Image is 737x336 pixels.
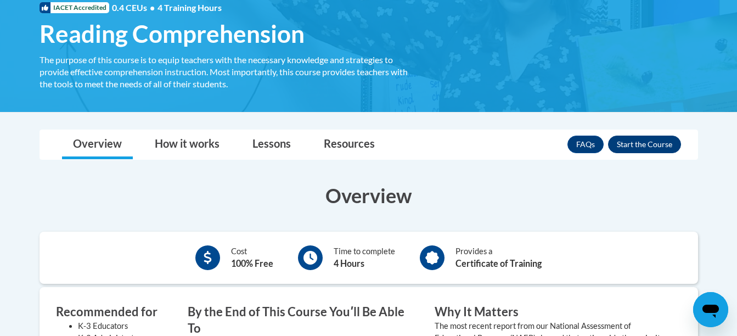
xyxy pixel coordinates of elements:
[78,320,171,332] li: K-3 Educators
[62,130,133,159] a: Overview
[56,304,171,321] h3: Recommended for
[241,130,302,159] a: Lessons
[231,258,273,268] b: 100% Free
[112,2,222,14] span: 0.4 CEUs
[334,258,364,268] b: 4 Hours
[40,182,698,209] h3: Overview
[334,245,395,270] div: Time to complete
[144,130,230,159] a: How it works
[40,54,418,90] div: The purpose of this course is to equip teachers with the necessary knowledge and strategies to pr...
[693,292,728,327] iframe: Button to launch messaging window
[313,130,386,159] a: Resources
[608,136,681,153] button: Enroll
[435,304,665,321] h3: Why It Matters
[567,136,604,153] a: FAQs
[40,2,109,13] span: IACET Accredited
[40,19,305,48] span: Reading Comprehension
[150,2,155,13] span: •
[455,258,542,268] b: Certificate of Training
[231,245,273,270] div: Cost
[455,245,542,270] div: Provides a
[157,2,222,13] span: 4 Training Hours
